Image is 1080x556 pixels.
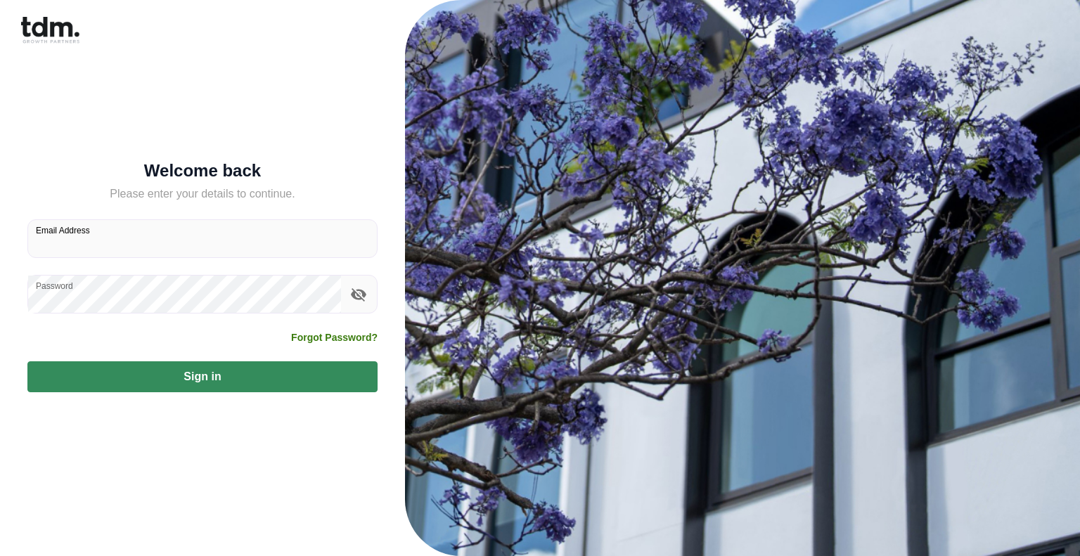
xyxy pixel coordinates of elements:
a: Forgot Password? [291,330,378,344]
h5: Please enter your details to continue. [27,186,378,202]
h5: Welcome back [27,164,378,178]
label: Password [36,280,73,292]
button: toggle password visibility [347,283,371,306]
label: Email Address [36,224,90,236]
button: Sign in [27,361,378,392]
